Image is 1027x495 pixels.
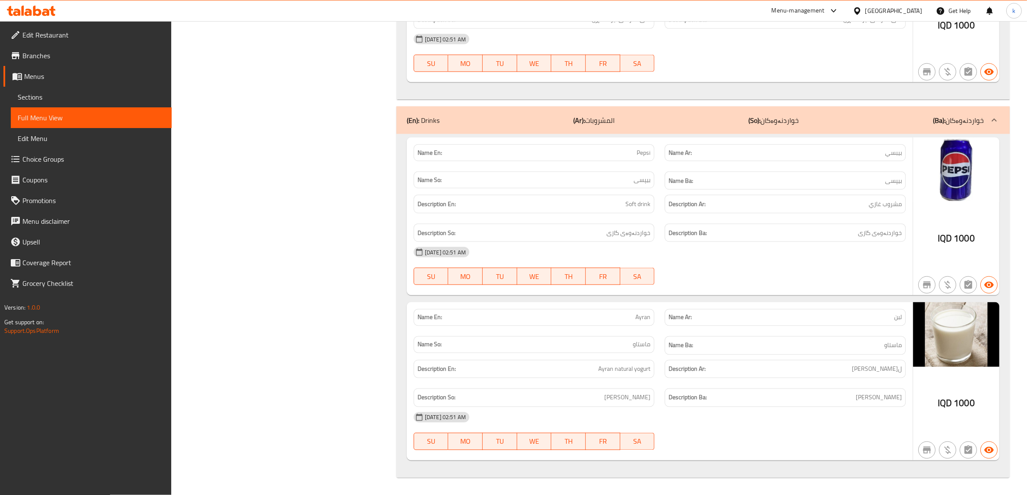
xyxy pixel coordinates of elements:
[980,442,998,459] button: Available
[598,364,650,375] span: Ayran natural yogurt
[414,268,449,285] button: SU
[3,169,172,190] a: Coupons
[11,87,172,107] a: Sections
[852,364,902,375] span: لبن طبيعي رائب
[749,114,761,127] b: (So):
[573,115,615,125] p: المشروبات
[421,248,469,257] span: [DATE] 02:51 AM
[452,435,479,448] span: MO
[421,414,469,422] span: [DATE] 02:51 AM
[938,17,952,34] span: IQD
[551,433,586,450] button: TH
[22,216,165,226] span: Menu disclaimer
[418,148,442,157] strong: Name En:
[1012,6,1015,16] span: k
[669,14,707,25] strong: Description Ba:
[954,230,975,247] span: 1000
[483,55,517,72] button: TU
[3,252,172,273] a: Coverage Report
[960,276,977,294] button: Not has choices
[954,395,975,412] span: 1000
[22,50,165,61] span: Branches
[27,302,40,313] span: 1.0.0
[634,175,650,185] span: بیپسی
[856,392,902,403] span: ماستی سروشتی ماستاو
[22,175,165,185] span: Coupons
[4,316,44,328] span: Get support on:
[960,63,977,81] button: Not has choices
[4,302,25,313] span: Version:
[22,278,165,288] span: Grocery Checklist
[624,270,651,283] span: SA
[669,228,707,238] strong: Description Ba:
[22,154,165,164] span: Choice Groups
[573,114,585,127] b: (Ar):
[933,114,945,127] b: (Ba):
[551,55,586,72] button: TH
[3,211,172,232] a: Menu disclaimer
[555,57,582,70] span: TH
[606,228,650,238] span: خواردنەوەی گازی
[517,268,552,285] button: WE
[418,57,445,70] span: SU
[4,325,59,336] a: Support.OpsPlatform
[604,392,650,403] span: ماستی سروشتی ماستاو
[939,63,956,81] button: Purchased item
[635,313,650,322] span: Ayran
[669,340,693,351] strong: Name Ba:
[3,66,172,87] a: Menus
[913,302,999,367] img: %D9%84%D8%A8%D9%86638935881808028546.jpg
[669,392,707,403] strong: Description Ba:
[586,55,620,72] button: FR
[3,190,172,211] a: Promotions
[448,433,483,450] button: MO
[869,199,902,210] span: مشروب غازي
[555,435,582,448] span: TH
[939,276,956,294] button: Purchased item
[669,175,693,186] strong: Name Ba:
[885,148,902,157] span: بيبسي
[620,55,655,72] button: SA
[938,230,952,247] span: IQD
[452,57,479,70] span: MO
[517,433,552,450] button: WE
[418,392,455,403] strong: Description So:
[22,195,165,206] span: Promotions
[418,175,442,185] strong: Name So:
[980,63,998,81] button: Available
[418,228,455,238] strong: Description So:
[418,199,456,210] strong: Description En:
[521,270,548,283] span: WE
[3,45,172,66] a: Branches
[418,435,445,448] span: SU
[18,113,165,123] span: Full Menu View
[918,276,936,294] button: Not branch specific item
[625,199,650,210] span: Soft drink
[11,107,172,128] a: Full Menu View
[918,442,936,459] button: Not branch specific item
[589,57,617,70] span: FR
[913,138,999,202] img: %D8%A8%D8%A8%D8%B3%D9%8A638935881779843256.jpg
[620,268,655,285] button: SA
[448,55,483,72] button: MO
[11,128,172,149] a: Edit Menu
[3,232,172,252] a: Upsell
[555,270,582,283] span: TH
[772,6,825,16] div: Menu-management
[521,57,548,70] span: WE
[418,270,445,283] span: SU
[669,148,692,157] strong: Name Ar:
[18,133,165,144] span: Edit Menu
[669,199,706,210] strong: Description Ar:
[884,340,902,351] span: ماستاو
[483,268,517,285] button: TU
[486,435,514,448] span: TU
[954,17,975,34] span: 1000
[452,270,479,283] span: MO
[980,276,998,294] button: Available
[22,30,165,40] span: Edit Restaurant
[938,395,952,412] span: IQD
[414,433,449,450] button: SU
[620,433,655,450] button: SA
[865,6,922,16] div: [GEOGRAPHIC_DATA]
